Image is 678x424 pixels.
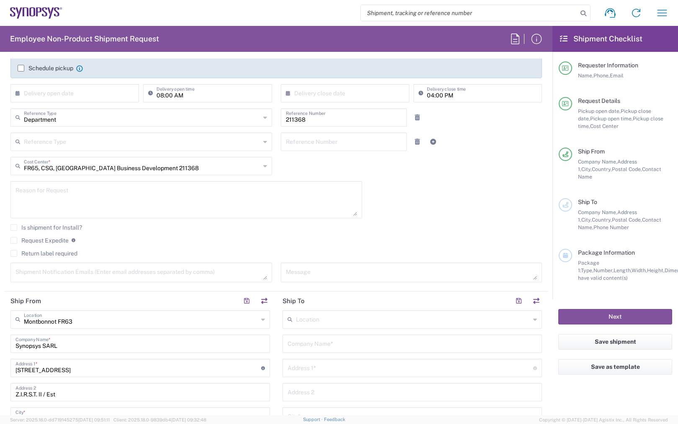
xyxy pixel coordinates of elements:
[578,72,593,79] span: Name,
[113,417,206,422] span: Client: 2025.18.0-9839db4
[581,217,592,223] span: City,
[592,217,612,223] span: Country,
[578,199,597,205] span: Ship To
[614,267,632,273] span: Length,
[578,209,617,215] span: Company Name,
[78,417,110,422] span: [DATE] 09:51:11
[593,72,610,79] span: Phone,
[171,417,206,422] span: [DATE] 09:32:48
[10,250,77,257] label: Return label required
[324,417,345,422] a: Feedback
[282,297,305,305] h2: Ship To
[10,297,41,305] h2: Ship From
[578,62,638,69] span: Requester Information
[10,224,82,231] label: Is shipment for Install?
[590,123,619,129] span: Cost Center
[10,237,69,244] label: Request Expedite
[647,267,665,273] span: Height,
[612,166,642,172] span: Postal Code,
[10,34,159,44] h2: Employee Non-Product Shipment Request
[578,148,605,155] span: Ship From
[578,158,617,165] span: Company Name,
[411,136,423,148] a: Remove Reference
[361,5,578,21] input: Shipment, tracking or reference number
[558,359,672,375] button: Save as template
[593,224,629,230] span: Phone Number
[578,108,621,114] span: Pickup open date,
[539,416,668,424] span: Copyright © [DATE]-[DATE] Agistix Inc., All Rights Reserved
[592,166,612,172] span: Country,
[560,34,642,44] h2: Shipment Checklist
[558,334,672,350] button: Save shipment
[632,267,647,273] span: Width,
[578,97,620,104] span: Request Details
[581,267,593,273] span: Type,
[612,217,642,223] span: Postal Code,
[18,65,73,72] label: Schedule pickup
[593,267,614,273] span: Number,
[558,309,672,324] button: Next
[411,112,423,123] a: Remove Reference
[578,249,635,256] span: Package Information
[10,417,110,422] span: Server: 2025.18.0-dd719145275
[581,166,592,172] span: City,
[427,136,439,148] a: Add Reference
[610,72,624,79] span: Email
[578,260,599,273] span: Package 1:
[590,115,633,122] span: Pickup open time,
[303,417,324,422] a: Support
